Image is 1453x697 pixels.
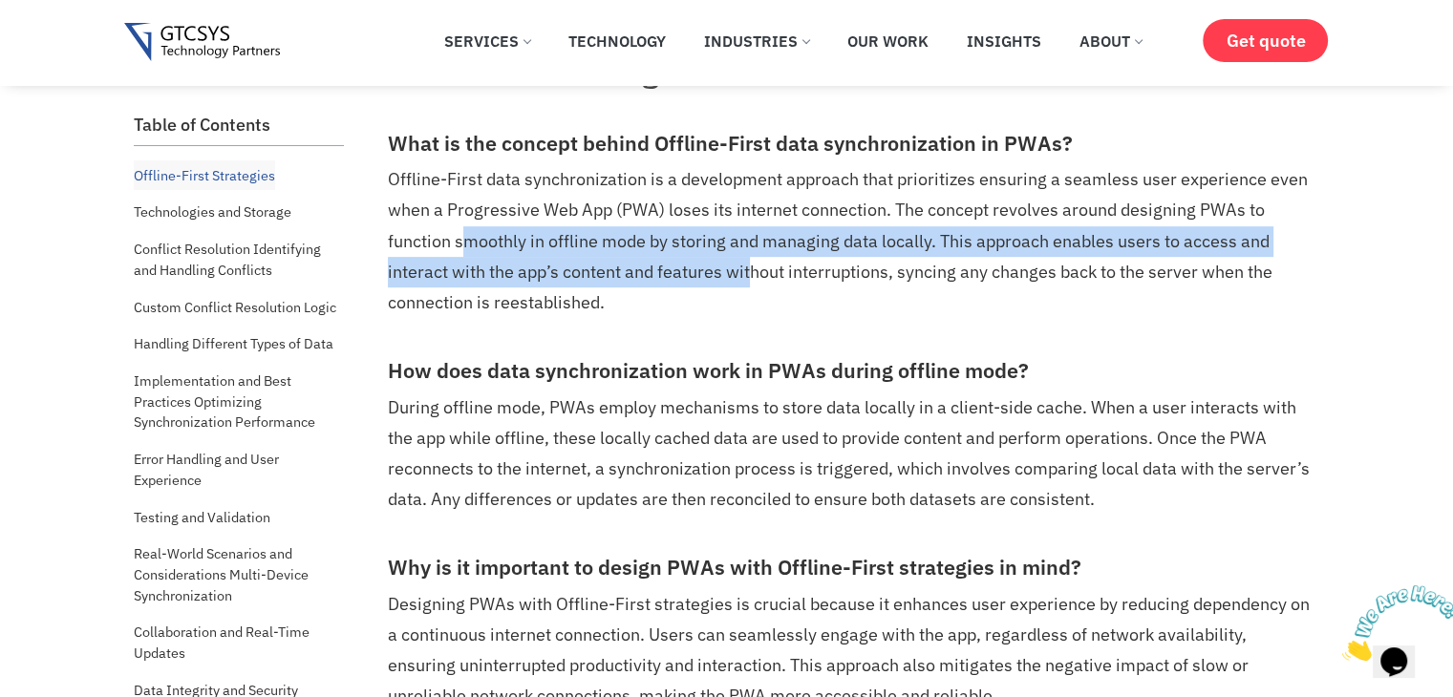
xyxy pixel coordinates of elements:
[1203,19,1328,62] a: Get quote
[134,502,270,533] a: Testing and Validation
[134,366,344,437] a: Implementation and Best Practices Optimizing Synchronization Performance
[388,53,1314,90] h2: Offline-First Strategies
[952,20,1056,62] a: Insights
[388,359,1314,384] h3: How does data synchronization work in PWAs during offline mode?
[134,444,344,495] a: Error Handling and User Experience
[388,392,1314,515] p: During offline mode, PWAs employ mechanisms to store data locally in a client-side cache. When a ...
[134,539,344,610] a: Real-World Scenarios and Considerations Multi-Device Synchronization
[1065,20,1156,62] a: About
[388,164,1314,317] p: Offline-First data synchronization is a development approach that prioritizes ensuring a seamless...
[134,234,344,285] a: Conflict Resolution Identifying and Handling Conflicts
[554,20,680,62] a: Technology
[134,197,291,227] a: Technologies and Storage
[388,132,1314,157] h3: What is the concept behind Offline-First data synchronization in PWAs?
[124,23,280,62] img: Gtcsys logo
[134,115,344,136] h2: Table of Contents
[134,617,344,667] a: Collaboration and Real-Time Updates
[1226,31,1305,51] span: Get quote
[388,556,1314,581] h3: Why is it important to design PWAs with Offline-First strategies in mind?
[833,20,943,62] a: Our Work
[690,20,823,62] a: Industries
[134,328,333,359] a: Handling Different Types of Data
[8,8,126,83] img: Chat attention grabber
[134,160,275,191] a: Offline-First Strategies
[430,20,545,62] a: Services
[1335,578,1453,668] iframe: chat widget
[134,292,336,323] a: Custom Conflict Resolution Logic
